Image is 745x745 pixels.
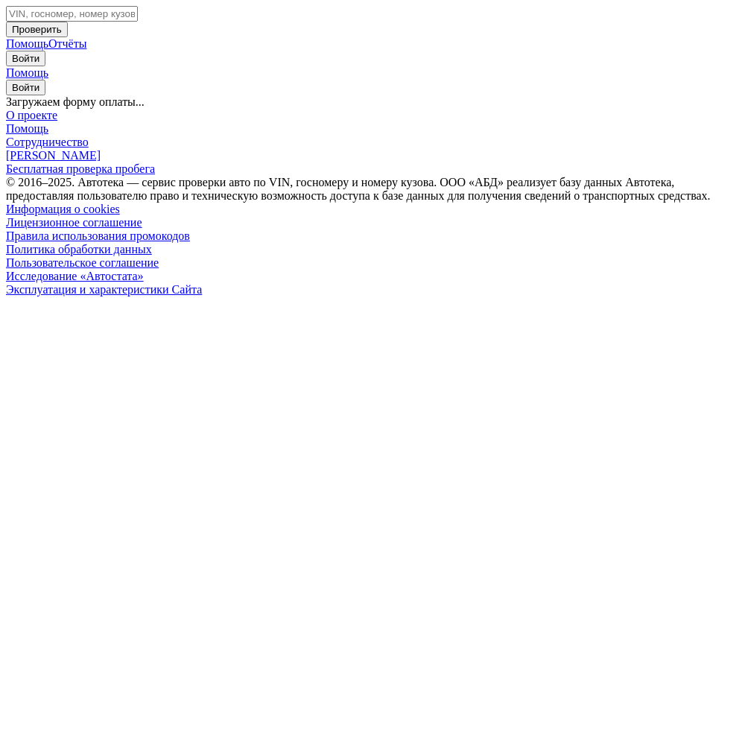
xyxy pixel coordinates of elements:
div: Загружаем форму оплаты... [6,95,739,109]
span: Войти [12,82,39,93]
a: Политика обработки данных [6,243,739,256]
a: Отчёты [48,37,86,50]
button: Проверить [6,22,68,37]
button: Войти [6,51,45,66]
a: Помощь [6,66,48,79]
span: Войти [12,53,39,64]
div: © 2016– 2025 . Автотека — сервис проверки авто по VIN, госномеру и номеру кузова. ООО «АБД» реали... [6,176,739,203]
a: Помощь [6,122,739,136]
a: Бесплатная проверка пробега [6,162,739,176]
a: Информация о cookies [6,203,739,216]
a: Помощь [6,37,48,50]
a: О проекте [6,109,739,122]
a: Сотрудничество [6,136,739,149]
a: Лицензионное соглашение [6,216,739,229]
a: Правила использования промокодов [6,229,739,243]
a: [PERSON_NAME] [6,149,739,162]
button: Войти [6,80,45,95]
a: Эксплуатация и характеристики Сайта [6,283,739,297]
span: Проверить [12,24,62,35]
a: Пользовательское соглашение [6,256,739,270]
a: Исследование «Автостата» [6,270,739,283]
input: VIN, госномер, номер кузова [6,6,138,22]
